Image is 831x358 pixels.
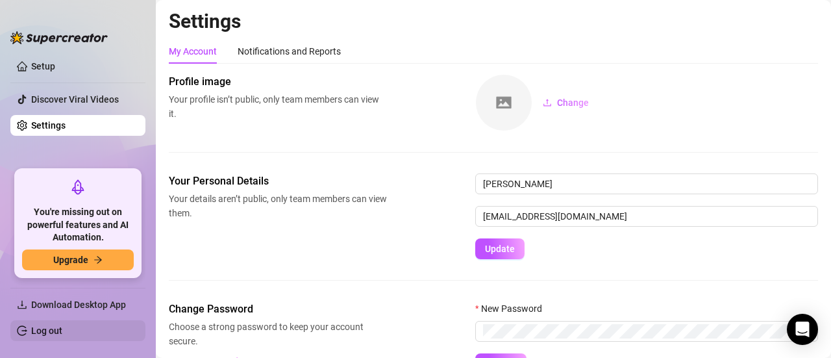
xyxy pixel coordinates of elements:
[543,98,552,107] span: upload
[70,179,86,195] span: rocket
[169,74,387,90] span: Profile image
[10,31,108,44] img: logo-BBDzfeDw.svg
[169,9,818,34] h2: Settings
[31,326,62,336] a: Log out
[483,324,789,339] input: New Password
[238,44,341,58] div: Notifications and Reports
[22,249,134,270] button: Upgradearrow-right
[31,120,66,131] a: Settings
[787,314,818,345] div: Open Intercom Messenger
[169,320,387,348] span: Choose a strong password to keep your account secure.
[169,44,217,58] div: My Account
[532,92,599,113] button: Change
[475,301,551,316] label: New Password
[169,301,387,317] span: Change Password
[169,92,387,121] span: Your profile isn’t public, only team members can view it.
[475,238,525,259] button: Update
[53,255,88,265] span: Upgrade
[31,300,126,310] span: Download Desktop App
[169,192,387,220] span: Your details aren’t public, only team members can view them.
[22,206,134,244] span: You're missing out on powerful features and AI Automation.
[475,206,818,227] input: Enter new email
[93,255,103,264] span: arrow-right
[557,97,589,108] span: Change
[17,300,27,310] span: download
[31,94,119,105] a: Discover Viral Videos
[475,173,818,194] input: Enter name
[31,61,55,71] a: Setup
[476,75,532,131] img: square-placeholder.png
[169,173,387,189] span: Your Personal Details
[485,244,515,254] span: Update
